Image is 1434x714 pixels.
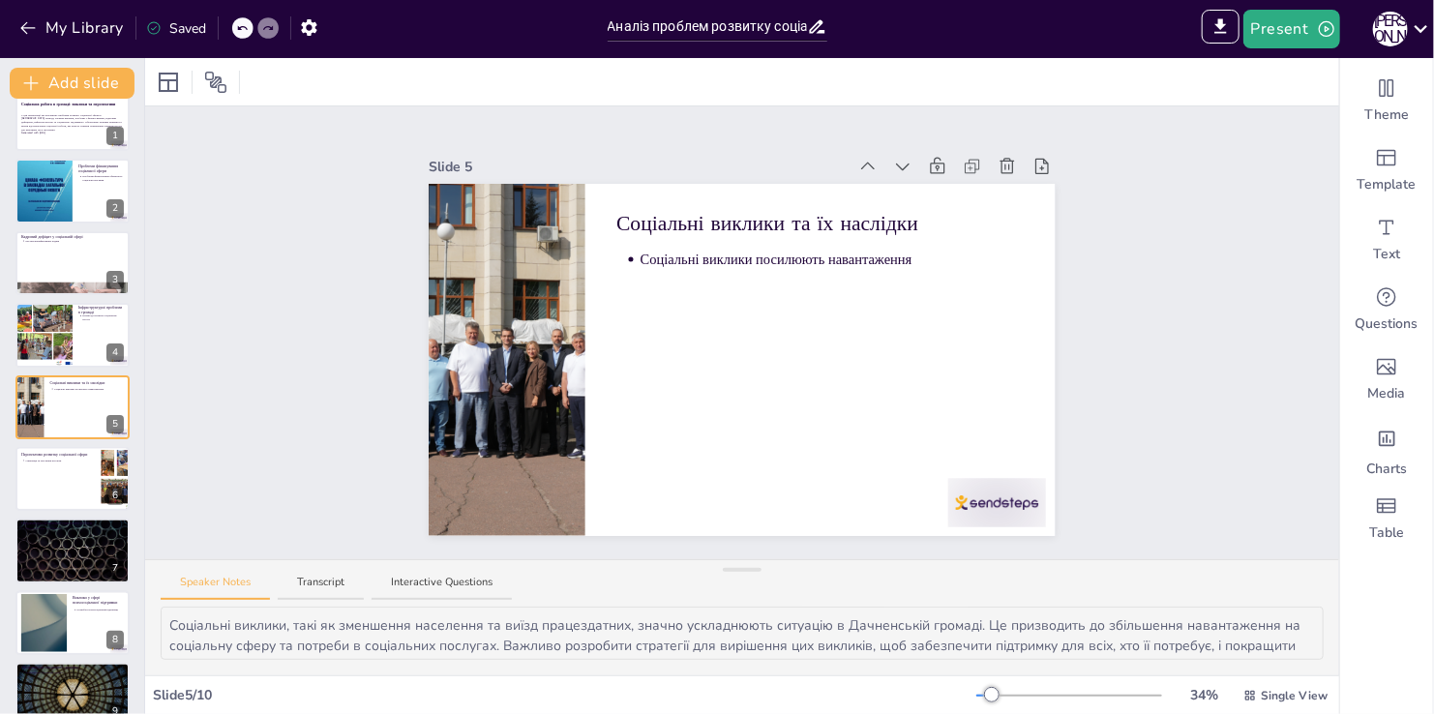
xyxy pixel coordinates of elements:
[82,174,124,181] p: Проблеми фінансування обмежують соціальні програми
[1366,460,1407,479] span: Charts
[106,631,124,649] div: 8
[21,113,124,131] p: У цій презентації ми розглянемо проблеми розвитку соціальної сфери в [GEOGRAPHIC_DATA] громаді, з...
[1368,384,1406,403] span: Media
[1373,10,1408,48] button: И [PERSON_NAME]
[25,670,124,674] p: Профілактика соціальних проблем
[15,159,130,223] div: 2
[1373,12,1408,46] div: И [PERSON_NAME]
[21,452,96,458] p: Перспективи розвитку соціальної сфери
[15,303,130,367] div: 4
[161,575,270,601] button: Speaker Notes
[15,519,130,582] div: 7
[54,387,124,391] p: Соціальні виклики посилюють навантаження
[1340,66,1433,135] div: Change the overall theme
[73,595,124,606] p: Виклики у сфері психосоціальної підтримки
[15,13,132,44] button: My Library
[106,127,124,145] div: 1
[1373,245,1400,264] span: Text
[106,271,124,289] div: 3
[106,415,124,433] div: 5
[1340,205,1433,275] div: Add text boxes
[21,132,124,135] p: Generated with [URL]
[1369,523,1404,543] span: Table
[106,343,124,362] div: 4
[76,608,124,611] p: Потреба в психосоціальній підтримці
[153,685,976,705] div: Slide 5 / 10
[153,67,184,98] div: Layout
[106,559,124,578] div: 7
[1261,687,1328,704] span: Single View
[1340,414,1433,484] div: Add charts and graphs
[1243,10,1340,48] button: Present
[1364,105,1409,125] span: Theme
[1202,10,1240,48] span: Export to PowerPoint
[78,305,124,315] p: Інфраструктурні проблеми в громаді
[15,447,130,511] div: 6
[146,18,206,39] div: Saved
[49,379,124,385] p: Соціальні виклики та їх наслідки
[10,68,134,99] button: Add slide
[78,163,124,173] p: Проблеми фінансування соціальної сфери
[1340,275,1433,344] div: Get real-time input from your audience
[608,13,807,41] input: Insert title
[25,459,95,462] p: Співпраця та залучення ресурсів
[21,666,124,671] p: Профілактика соціальних проблем
[21,234,124,240] p: Кадровий дефіцит у соціальній сфері
[15,87,130,151] div: 1
[1356,314,1419,334] span: Questions
[641,250,1024,269] p: Соціальні виклики посилюють навантаження
[21,521,124,527] p: Напрями вдосконалення соціальної роботи
[25,527,124,531] p: Ключові напрями вдосконалення
[204,71,227,94] span: Position
[1358,175,1417,194] span: Template
[106,199,124,218] div: 2
[15,591,130,655] div: 8
[15,231,130,295] div: 3
[1340,135,1433,205] div: Add ready made slides
[617,209,1025,238] p: Соціальні виклики та їх наслідки
[278,575,364,601] button: Transcript
[1181,685,1228,705] div: 34 %
[15,375,130,439] div: 5
[106,487,124,505] div: 6
[161,607,1324,660] textarea: Соціальні виклики, такі як зменшення населення та виїзд працездатних, значно ускладнюють ситуацію...
[25,239,124,243] p: Нестача кваліфікованих кадрів
[21,102,116,106] strong: Соціальна робота в громаді: виклики та перспективи
[82,314,124,321] p: Низька доступність соціальних послуг
[1340,344,1433,414] div: Add images, graphics, shapes or video
[429,157,846,177] div: Slide 5
[372,575,512,601] button: Interactive Questions
[1340,484,1433,553] div: Add a table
